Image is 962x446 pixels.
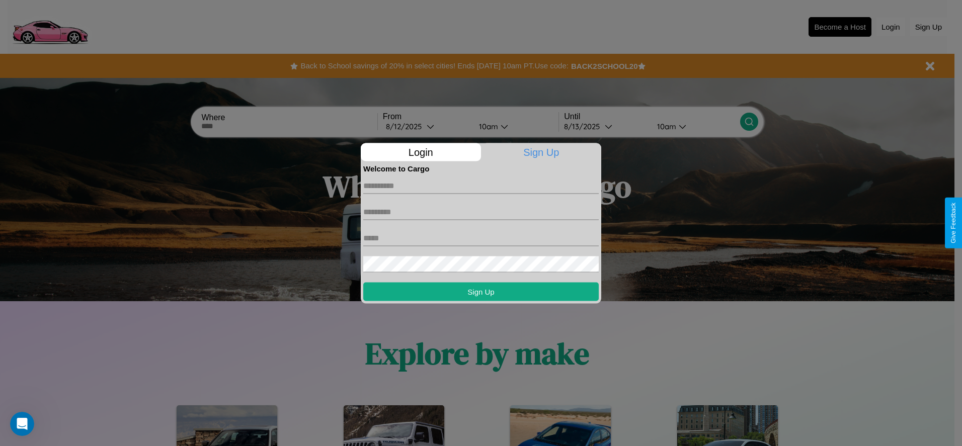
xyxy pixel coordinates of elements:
[10,412,34,436] iframe: Intercom live chat
[363,282,599,301] button: Sign Up
[950,203,957,243] div: Give Feedback
[361,143,481,161] p: Login
[363,164,599,172] h4: Welcome to Cargo
[482,143,602,161] p: Sign Up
